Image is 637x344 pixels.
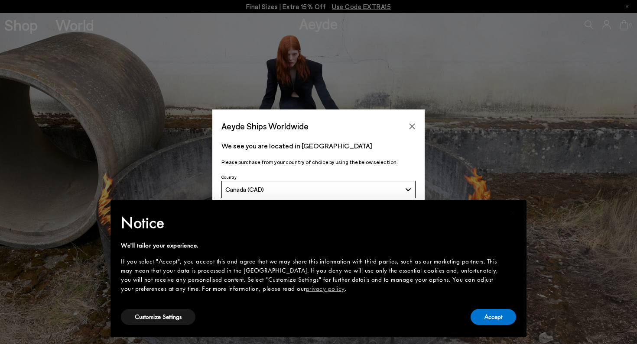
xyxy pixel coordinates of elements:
[406,120,419,133] button: Close
[121,241,502,250] div: We'll tailor your experience.
[121,257,502,293] div: If you select "Accept", you accept this and agree that we may share this information with third p...
[306,284,345,293] a: privacy policy
[121,212,502,234] h2: Notice
[502,203,523,223] button: Close this notice
[225,186,264,193] span: Canada (CAD)
[510,206,516,219] span: ×
[471,309,516,325] button: Accept
[221,158,416,166] p: Please purchase from your country of choice by using the below selection:
[221,141,416,151] p: We see you are located in [GEOGRAPHIC_DATA]
[221,174,237,180] span: Country
[221,119,309,134] span: Aeyde Ships Worldwide
[121,309,195,325] button: Customize Settings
